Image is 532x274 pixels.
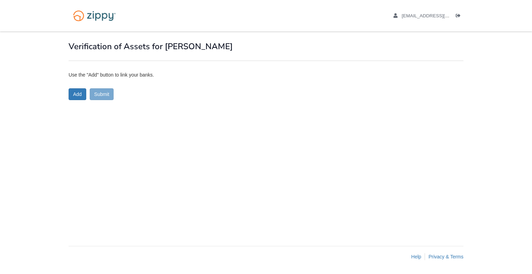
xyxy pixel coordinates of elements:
[69,42,463,51] h1: Verification of Assets for [PERSON_NAME]
[411,254,421,259] a: Help
[69,7,120,25] img: Logo
[428,254,463,259] a: Privacy & Terms
[456,12,463,19] li: Logout of your account
[402,13,481,18] span: renegaderay72@gmail.com
[90,88,114,100] button: Submit
[393,12,451,19] li: Your account details
[69,88,86,100] button: Add
[393,13,481,20] a: edit profile
[456,13,463,20] a: Log out
[69,71,463,78] div: Use the "Add" button to link your banks.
